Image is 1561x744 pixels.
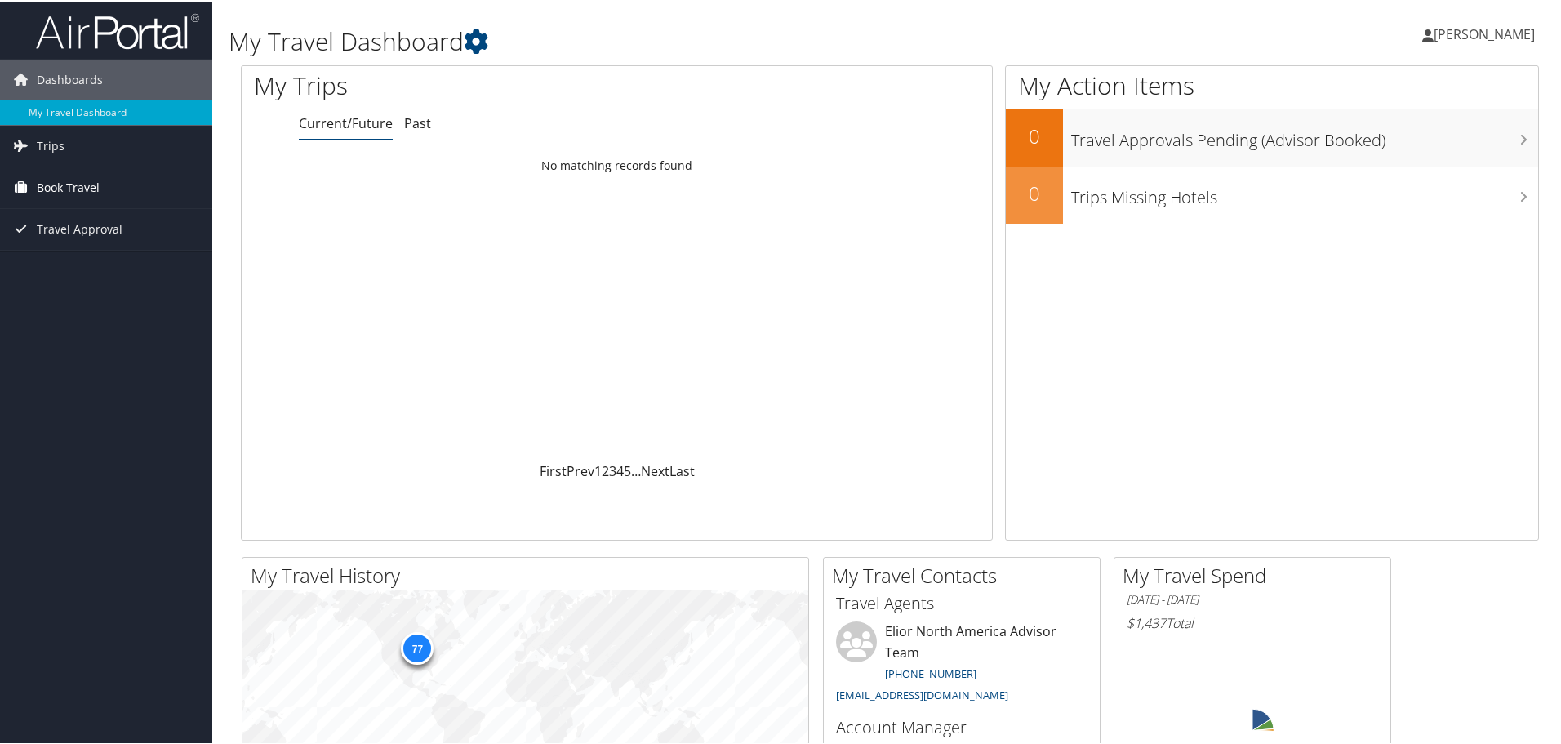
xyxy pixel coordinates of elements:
[602,461,609,479] a: 2
[624,461,631,479] a: 5
[36,11,199,49] img: airportal-logo.png
[1123,560,1390,588] h2: My Travel Spend
[37,166,100,207] span: Book Travel
[1006,67,1538,101] h1: My Action Items
[1127,613,1166,630] span: $1,437
[567,461,594,479] a: Prev
[1127,590,1378,606] h6: [DATE] - [DATE]
[254,67,667,101] h1: My Trips
[641,461,669,479] a: Next
[1006,178,1063,206] h2: 0
[1006,165,1538,222] a: 0Trips Missing Hotels
[832,560,1100,588] h2: My Travel Contacts
[1006,108,1538,165] a: 0Travel Approvals Pending (Advisor Booked)
[1006,121,1063,149] h2: 0
[540,461,567,479] a: First
[836,686,1008,701] a: [EMAIL_ADDRESS][DOMAIN_NAME]
[401,630,434,663] div: 77
[836,715,1087,737] h3: Account Manager
[1127,613,1378,630] h6: Total
[836,590,1087,613] h3: Travel Agents
[37,124,64,165] span: Trips
[404,113,431,131] a: Past
[1422,8,1551,57] a: [PERSON_NAME]
[1071,176,1538,207] h3: Trips Missing Hotels
[242,149,992,179] td: No matching records found
[37,207,122,248] span: Travel Approval
[594,461,602,479] a: 1
[1434,24,1535,42] span: [PERSON_NAME]
[669,461,695,479] a: Last
[631,461,641,479] span: …
[828,620,1096,707] li: Elior North America Advisor Team
[1071,119,1538,150] h3: Travel Approvals Pending (Advisor Booked)
[37,58,103,99] span: Dashboards
[299,113,393,131] a: Current/Future
[616,461,624,479] a: 4
[251,560,808,588] h2: My Travel History
[885,665,976,679] a: [PHONE_NUMBER]
[229,23,1110,57] h1: My Travel Dashboard
[609,461,616,479] a: 3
